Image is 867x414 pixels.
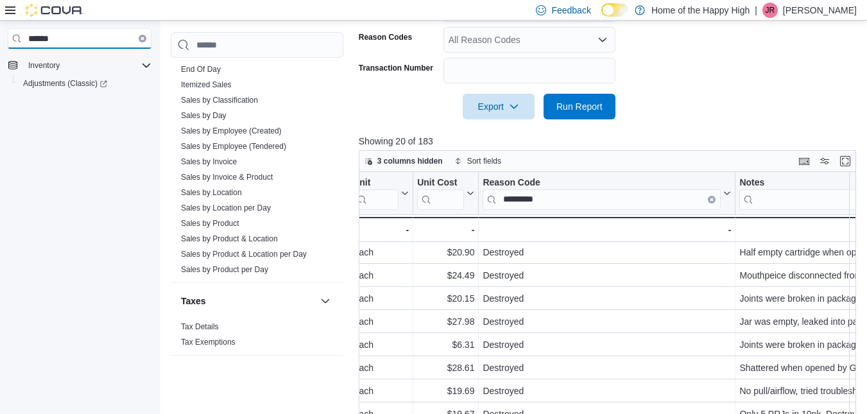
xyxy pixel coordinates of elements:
[181,187,242,198] span: Sales by Location
[181,250,307,259] a: Sales by Product & Location per Day
[181,111,227,120] a: Sales by Day
[483,291,731,306] div: Destroyed
[359,32,412,42] label: Reason Codes
[18,76,112,91] a: Adjustments (Classic)
[18,76,151,91] span: Adjustments (Classic)
[837,153,853,169] button: Enter fullscreen
[181,234,278,244] span: Sales by Product & Location
[181,80,232,90] span: Itemized Sales
[783,3,857,18] p: [PERSON_NAME]
[483,177,721,189] div: Reason Code
[181,322,219,332] span: Tax Details
[417,177,464,210] div: Unit Cost
[181,110,227,121] span: Sales by Day
[181,295,315,307] button: Taxes
[3,56,157,74] button: Inventory
[483,177,721,210] div: Reason Code
[483,245,731,260] div: Destroyed
[556,100,603,113] span: Run Report
[181,65,221,74] a: End Of Day
[23,58,65,73] button: Inventory
[353,245,409,260] div: Each
[181,203,271,213] span: Sales by Location per Day
[8,51,151,126] nav: Complex example
[28,60,60,71] span: Inventory
[318,293,333,309] button: Taxes
[417,383,474,399] div: $19.69
[181,126,282,135] a: Sales by Employee (Created)
[353,177,409,210] button: Unit
[181,172,273,182] span: Sales by Invoice & Product
[353,268,409,283] div: Each
[544,94,615,119] button: Run Report
[417,245,474,260] div: $20.90
[181,295,206,307] h3: Taxes
[181,95,258,105] span: Sales by Classification
[483,337,731,352] div: Destroyed
[762,3,778,18] div: Jazmine Rice
[417,177,464,189] div: Unit Cost
[417,337,474,352] div: $6.31
[181,126,282,136] span: Sales by Employee (Created)
[181,234,278,243] a: Sales by Product & Location
[417,177,474,210] button: Unit Cost
[483,383,731,399] div: Destroyed
[26,4,83,17] img: Cova
[181,265,268,274] a: Sales by Product per Day
[353,360,409,375] div: Each
[181,249,307,259] span: Sales by Product & Location per Day
[551,4,590,17] span: Feedback
[483,177,731,210] button: Reason CodeClear input
[181,219,239,228] a: Sales by Product
[417,268,474,283] div: $24.49
[181,337,236,347] span: Tax Exemptions
[181,96,258,105] a: Sales by Classification
[181,264,268,275] span: Sales by Product per Day
[181,64,221,74] span: End Of Day
[483,314,731,329] div: Destroyed
[766,3,775,18] span: JR
[23,78,107,89] span: Adjustments (Classic)
[417,360,474,375] div: $28.61
[353,291,409,306] div: Each
[483,268,731,283] div: Destroyed
[181,173,273,182] a: Sales by Invoice & Product
[353,177,399,189] div: Unit
[796,153,812,169] button: Keyboard shortcuts
[483,360,731,375] div: Destroyed
[417,314,474,329] div: $27.98
[417,222,474,237] div: -
[181,338,236,347] a: Tax Exemptions
[353,314,409,329] div: Each
[353,222,409,237] div: -
[359,153,448,169] button: 3 columns hidden
[651,3,750,18] p: Home of the Happy High
[463,94,535,119] button: Export
[171,62,343,282] div: Sales
[449,153,506,169] button: Sort fields
[359,63,433,73] label: Transaction Number
[181,188,242,197] a: Sales by Location
[483,222,731,237] div: -
[23,58,151,73] span: Inventory
[181,157,237,166] a: Sales by Invoice
[353,337,409,352] div: Each
[377,156,443,166] span: 3 columns hidden
[181,322,219,331] a: Tax Details
[601,3,628,17] input: Dark Mode
[181,80,232,89] a: Itemized Sales
[353,383,409,399] div: Each
[417,291,474,306] div: $20.15
[597,35,608,45] button: Open list of options
[181,218,239,229] span: Sales by Product
[139,35,146,42] button: Clear input
[755,3,757,18] p: |
[181,203,271,212] a: Sales by Location per Day
[353,177,399,210] div: Unit
[467,156,501,166] span: Sort fields
[708,196,716,203] button: Clear input
[181,157,237,167] span: Sales by Invoice
[817,153,832,169] button: Display options
[13,74,157,92] a: Adjustments (Classic)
